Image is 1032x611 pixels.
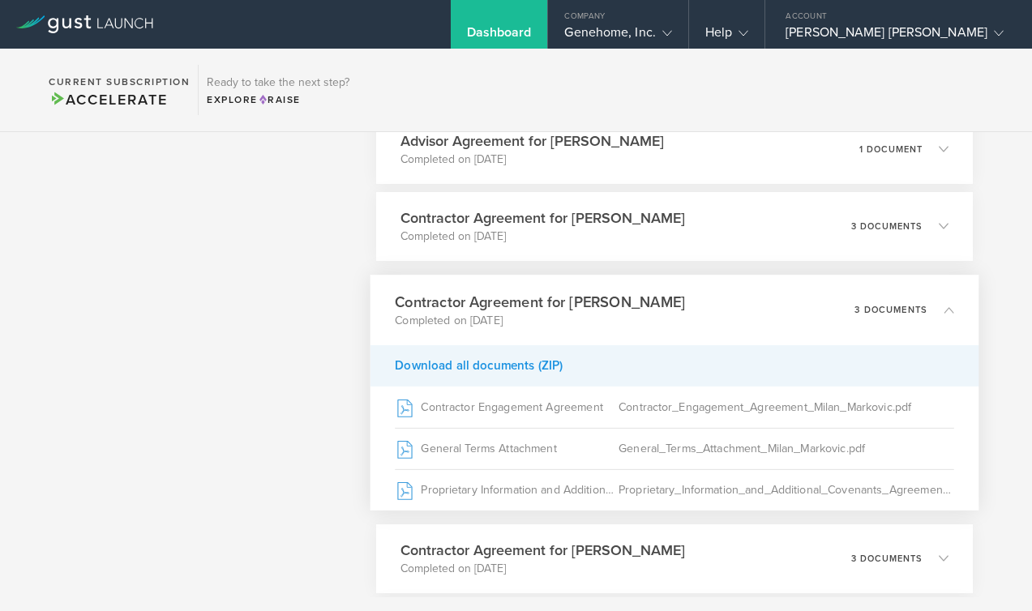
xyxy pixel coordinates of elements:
[207,92,349,107] div: Explore
[619,428,954,468] div: General_Terms_Attachment_Milan_Markovic.pdf
[395,387,619,427] div: Contractor Engagement Agreement
[851,554,923,563] p: 3 documents
[207,77,349,88] h3: Ready to take the next step?
[395,469,619,510] div: Proprietary Information and Additional Covenants Agreement
[851,222,923,231] p: 3 documents
[705,24,748,49] div: Help
[786,24,1004,49] div: [PERSON_NAME] [PERSON_NAME]
[49,77,190,87] h2: Current Subscription
[258,94,301,105] span: Raise
[619,387,954,427] div: Contractor_Engagement_Agreement_Milan_Markovic.pdf
[400,130,664,152] h3: Advisor Agreement for [PERSON_NAME]
[395,291,685,313] h3: Contractor Agreement for [PERSON_NAME]
[400,229,685,245] p: Completed on [DATE]
[951,533,1032,611] iframe: Chat Widget
[49,91,167,109] span: Accelerate
[859,145,923,154] p: 1 document
[370,344,979,386] div: Download all documents (ZIP)
[400,207,685,229] h3: Contractor Agreement for [PERSON_NAME]
[395,428,619,468] div: General Terms Attachment
[395,312,685,328] p: Completed on [DATE]
[854,305,927,314] p: 3 documents
[564,24,671,49] div: Genehome, Inc.
[400,561,685,577] p: Completed on [DATE]
[619,469,954,510] div: Proprietary_Information_and_Additional_Covenants_Agreement_Milan_Markovic.pdf
[198,65,358,115] div: Ready to take the next step?ExploreRaise
[467,24,532,49] div: Dashboard
[400,152,664,168] p: Completed on [DATE]
[400,540,685,561] h3: Contractor Agreement for [PERSON_NAME]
